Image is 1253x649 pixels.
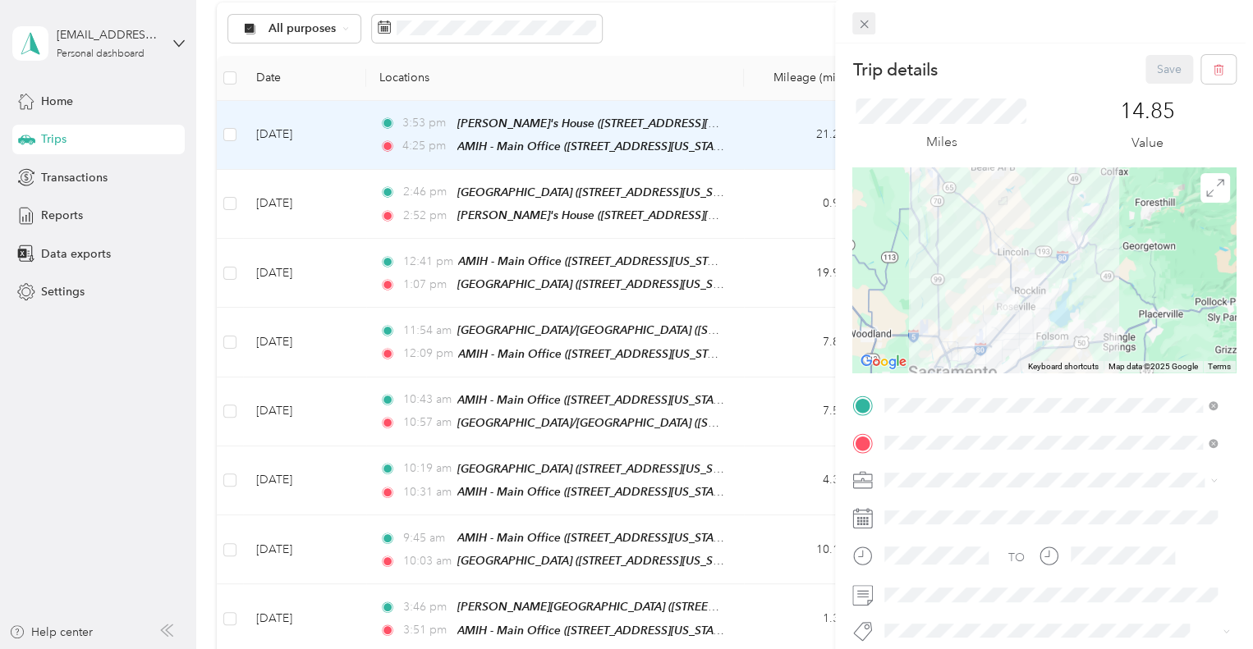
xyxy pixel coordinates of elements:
[1008,549,1025,566] div: TO
[856,351,911,372] img: Google
[1120,98,1175,125] p: 14.85
[1131,133,1163,153] p: Value
[1208,362,1231,371] a: Terms (opens in new tab)
[852,58,937,81] p: Trip details
[1108,362,1198,371] span: Map data ©2025 Google
[925,132,957,153] p: Miles
[1028,361,1099,372] button: Keyboard shortcuts
[1161,557,1253,649] iframe: Everlance-gr Chat Button Frame
[856,351,911,372] a: Open this area in Google Maps (opens a new window)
